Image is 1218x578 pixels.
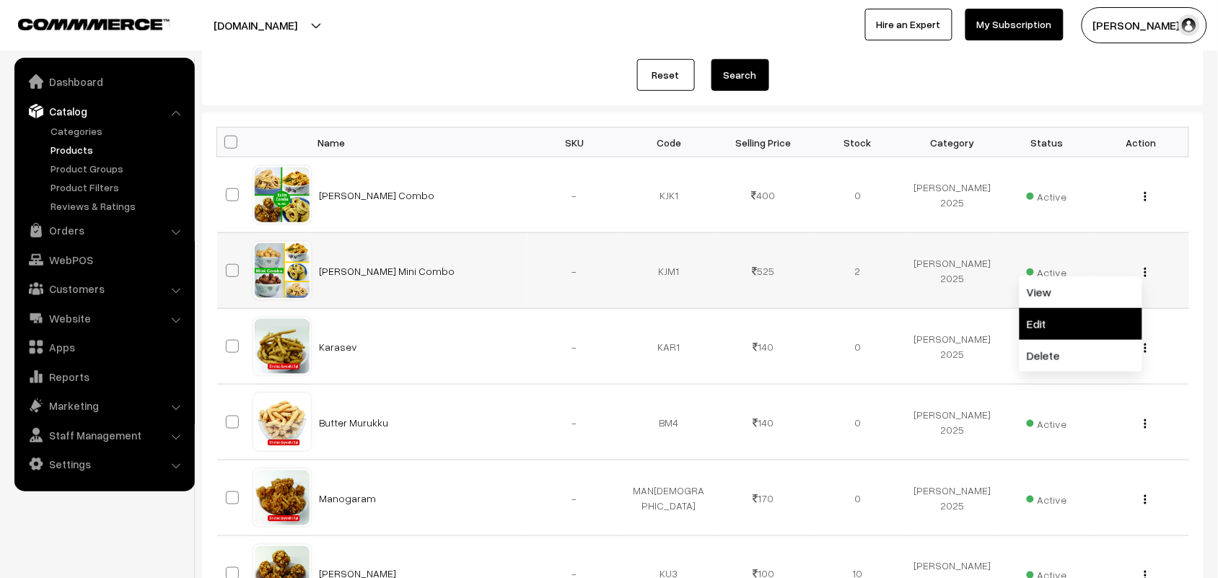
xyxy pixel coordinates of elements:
td: 140 [717,385,811,460]
td: MAN[DEMOGRAPHIC_DATA] [622,460,717,536]
span: Active [1027,413,1067,432]
td: 525 [717,233,811,309]
th: SKU [527,128,622,157]
a: Delete [1020,340,1142,372]
img: Menu [1144,419,1147,429]
img: Menu [1144,192,1147,201]
td: KJK1 [622,157,717,233]
a: Reviews & Ratings [47,198,190,214]
a: Products [47,142,190,157]
td: BM4 [622,385,717,460]
button: [DOMAIN_NAME] [163,7,348,43]
a: Marketing [18,393,190,419]
td: - [527,233,622,309]
td: [PERSON_NAME] 2025 [906,309,1000,385]
span: Active [1027,185,1067,204]
a: Categories [47,123,190,139]
td: [PERSON_NAME] 2025 [906,385,1000,460]
th: Name [311,128,527,157]
a: WebPOS [18,247,190,273]
span: Active [1027,261,1067,280]
th: Action [1095,128,1189,157]
td: [PERSON_NAME] 2025 [906,157,1000,233]
td: 170 [717,460,811,536]
a: Hire an Expert [865,9,952,40]
a: My Subscription [965,9,1064,40]
td: [PERSON_NAME] 2025 [906,233,1000,309]
a: Reset [637,59,695,91]
a: [PERSON_NAME] Mini Combo [320,265,455,277]
img: Menu [1144,268,1147,277]
td: 0 [811,157,906,233]
a: Orders [18,217,190,243]
a: COMMMERCE [18,14,144,32]
th: Status [1000,128,1095,157]
a: [PERSON_NAME] Combo [320,189,435,201]
td: 400 [717,157,811,233]
a: Apps [18,334,190,360]
td: - [527,309,622,385]
th: Code [622,128,717,157]
td: - [527,460,622,536]
a: Butter Murukku [320,416,389,429]
td: 0 [811,309,906,385]
a: Catalog [18,98,190,124]
td: 140 [717,309,811,385]
th: Selling Price [717,128,811,157]
a: Website [18,305,190,331]
a: Edit [1020,308,1142,340]
button: [PERSON_NAME] s… [1082,7,1207,43]
th: Stock [811,128,906,157]
a: Reports [18,364,190,390]
a: Product Groups [47,161,190,176]
td: [PERSON_NAME] 2025 [906,460,1000,536]
a: Dashboard [18,69,190,95]
a: Customers [18,276,190,302]
img: Menu [1144,495,1147,504]
a: Product Filters [47,180,190,195]
td: KJM1 [622,233,717,309]
img: COMMMERCE [18,19,170,30]
td: 2 [811,233,906,309]
a: Settings [18,451,190,477]
a: View [1020,276,1142,308]
span: Active [1027,489,1067,507]
td: 0 [811,385,906,460]
td: - [527,385,622,460]
a: Staff Management [18,422,190,448]
td: - [527,157,622,233]
img: Menu [1144,343,1147,353]
a: Manogaram [320,492,377,504]
td: KAR1 [622,309,717,385]
th: Category [906,128,1000,157]
a: Karasev [320,341,358,353]
img: user [1178,14,1200,36]
td: 0 [811,460,906,536]
button: Search [711,59,769,91]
